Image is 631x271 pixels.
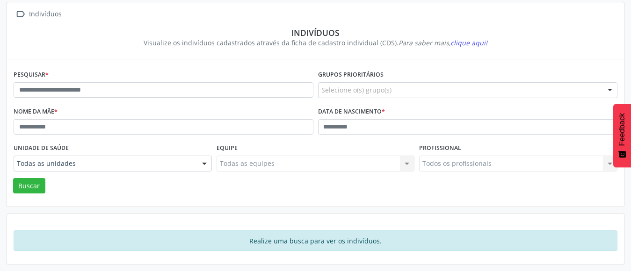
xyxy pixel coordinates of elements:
label: Profissional [419,141,461,156]
span: Selecione o(s) grupo(s) [321,85,392,95]
label: Pesquisar [14,68,49,82]
div: Visualize os indivíduos cadastrados através da ficha de cadastro individual (CDS). [20,38,611,48]
button: Buscar [13,178,45,194]
i:  [14,7,27,21]
div: Realize uma busca para ver os indivíduos. [14,230,617,251]
i: Para saber mais, [399,38,487,47]
button: Feedback - Mostrar pesquisa [613,104,631,167]
label: Grupos prioritários [318,68,384,82]
span: Todas as unidades [17,159,193,168]
span: Feedback [618,113,626,146]
label: Equipe [217,141,238,156]
label: Unidade de saúde [14,141,69,156]
div: Indivíduos [20,28,611,38]
label: Data de nascimento [318,105,385,119]
a:  Indivíduos [14,7,63,21]
label: Nome da mãe [14,105,58,119]
div: Indivíduos [27,7,63,21]
span: clique aqui! [450,38,487,47]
